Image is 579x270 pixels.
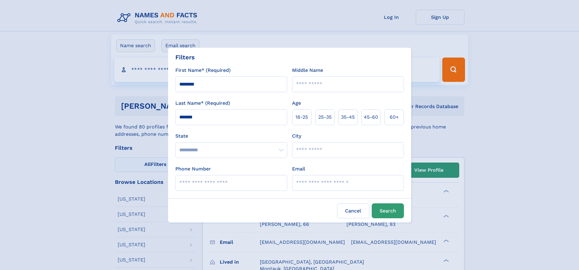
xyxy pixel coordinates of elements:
label: Cancel [337,203,369,218]
label: Phone Number [175,165,211,173]
label: Middle Name [292,67,323,74]
label: Email [292,165,305,173]
button: Search [372,203,404,218]
label: City [292,132,301,140]
div: Filters [175,53,195,62]
span: 18‑25 [295,114,308,121]
label: Last Name* (Required) [175,100,230,107]
label: Age [292,100,301,107]
span: 60+ [390,114,399,121]
span: 35‑45 [341,114,355,121]
label: First Name* (Required) [175,67,231,74]
label: State [175,132,287,140]
span: 25‑35 [318,114,332,121]
span: 45‑60 [364,114,378,121]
